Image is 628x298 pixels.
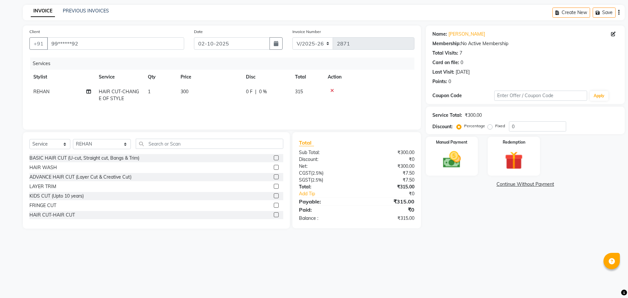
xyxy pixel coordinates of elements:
[47,37,184,50] input: Search by Name/Mobile/Email/Code
[148,89,150,95] span: 1
[30,58,419,70] div: Services
[432,50,458,57] div: Total Visits:
[432,40,618,47] div: No Active Membership
[357,149,419,156] div: ₹300.00
[33,89,49,95] span: REHAN
[144,70,177,84] th: Qty
[590,91,608,101] button: Apply
[29,29,40,35] label: Client
[294,215,357,222] div: Balance :
[299,177,311,183] span: SGST
[177,70,242,84] th: Price
[357,215,419,222] div: ₹315.00
[294,156,357,163] div: Discount:
[246,88,253,95] span: 0 F
[456,69,470,76] div: [DATE]
[312,170,322,176] span: 2.5%
[29,212,75,219] div: HAIR CUT-HAIR CUT
[294,184,357,190] div: Total:
[295,89,303,95] span: 315
[432,40,461,47] div: Membership:
[63,8,109,14] a: PREVIOUS INVOICES
[427,181,623,188] a: Continue Without Payment
[29,183,56,190] div: LAYER TRIM
[432,92,494,99] div: Coupon Code
[29,70,95,84] th: Stylist
[29,155,139,162] div: BASIC HAIR CUT (U-cut, Straight cut, Bangs & Trim)
[432,112,462,119] div: Service Total:
[294,170,357,177] div: ( )
[324,70,414,84] th: Action
[31,5,55,17] a: INVOICE
[294,198,357,205] div: Payable:
[29,37,48,50] button: +91
[464,123,485,129] label: Percentage
[495,123,505,129] label: Fixed
[181,89,188,95] span: 300
[357,184,419,190] div: ₹315.00
[499,149,529,172] img: _gift.svg
[294,149,357,156] div: Sub Total:
[432,78,447,85] div: Points:
[460,50,462,57] div: 7
[99,89,139,101] span: HAIR CUT-CHANGE OF STYLE
[357,206,419,214] div: ₹0
[357,177,419,184] div: ₹7.50
[29,193,84,200] div: KIDS CUT (Upto 10 years)
[494,91,587,101] input: Enter Offer / Coupon Code
[461,59,463,66] div: 0
[357,198,419,205] div: ₹315.00
[299,139,314,146] span: Total
[242,70,291,84] th: Disc
[136,139,284,149] input: Search or Scan
[593,8,616,18] button: Save
[357,163,419,170] div: ₹300.00
[294,163,357,170] div: Net:
[432,69,454,76] div: Last Visit:
[259,88,267,95] span: 0 %
[503,139,525,145] label: Redemption
[436,139,467,145] label: Manual Payment
[294,177,357,184] div: ( )
[448,78,451,85] div: 0
[294,206,357,214] div: Paid:
[357,170,419,177] div: ₹7.50
[432,59,459,66] div: Card on file:
[367,190,419,197] div: ₹0
[432,123,453,130] div: Discount:
[432,31,447,38] div: Name:
[29,164,57,171] div: HAIR WASH
[299,170,311,176] span: CGST
[312,177,322,183] span: 2.5%
[357,156,419,163] div: ₹0
[437,149,467,170] img: _cash.svg
[95,70,144,84] th: Service
[29,202,56,209] div: FRINGE CUT
[194,29,203,35] label: Date
[291,70,324,84] th: Total
[29,174,131,181] div: ADVANCE HAIR CUT (Layer Cut & Creative Cut)
[465,112,482,119] div: ₹300.00
[552,8,590,18] button: Create New
[294,190,367,197] a: Add Tip
[292,29,321,35] label: Invoice Number
[255,88,256,95] span: |
[448,31,485,38] a: [PERSON_NAME]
